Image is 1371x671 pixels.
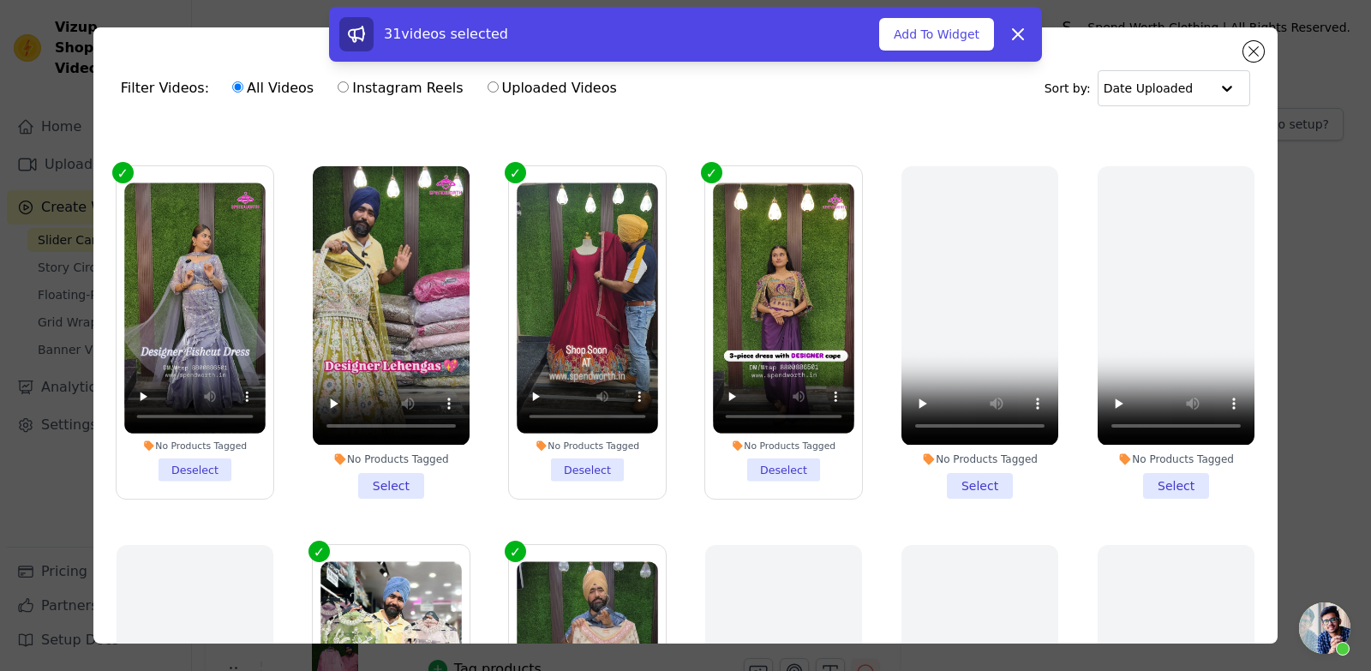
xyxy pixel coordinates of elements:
span: 31 videos selected [384,26,508,42]
label: Uploaded Videos [487,77,618,99]
div: No Products Tagged [713,440,854,452]
div: No Products Tagged [124,440,266,452]
a: Open chat [1299,602,1350,654]
div: No Products Tagged [901,452,1058,466]
div: No Products Tagged [313,452,470,466]
div: No Products Tagged [1098,452,1254,466]
label: Instagram Reels [337,77,464,99]
div: Filter Videos: [121,69,626,108]
div: No Products Tagged [517,440,658,452]
label: All Videos [231,77,314,99]
button: Add To Widget [879,18,994,51]
div: Sort by: [1045,70,1251,106]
